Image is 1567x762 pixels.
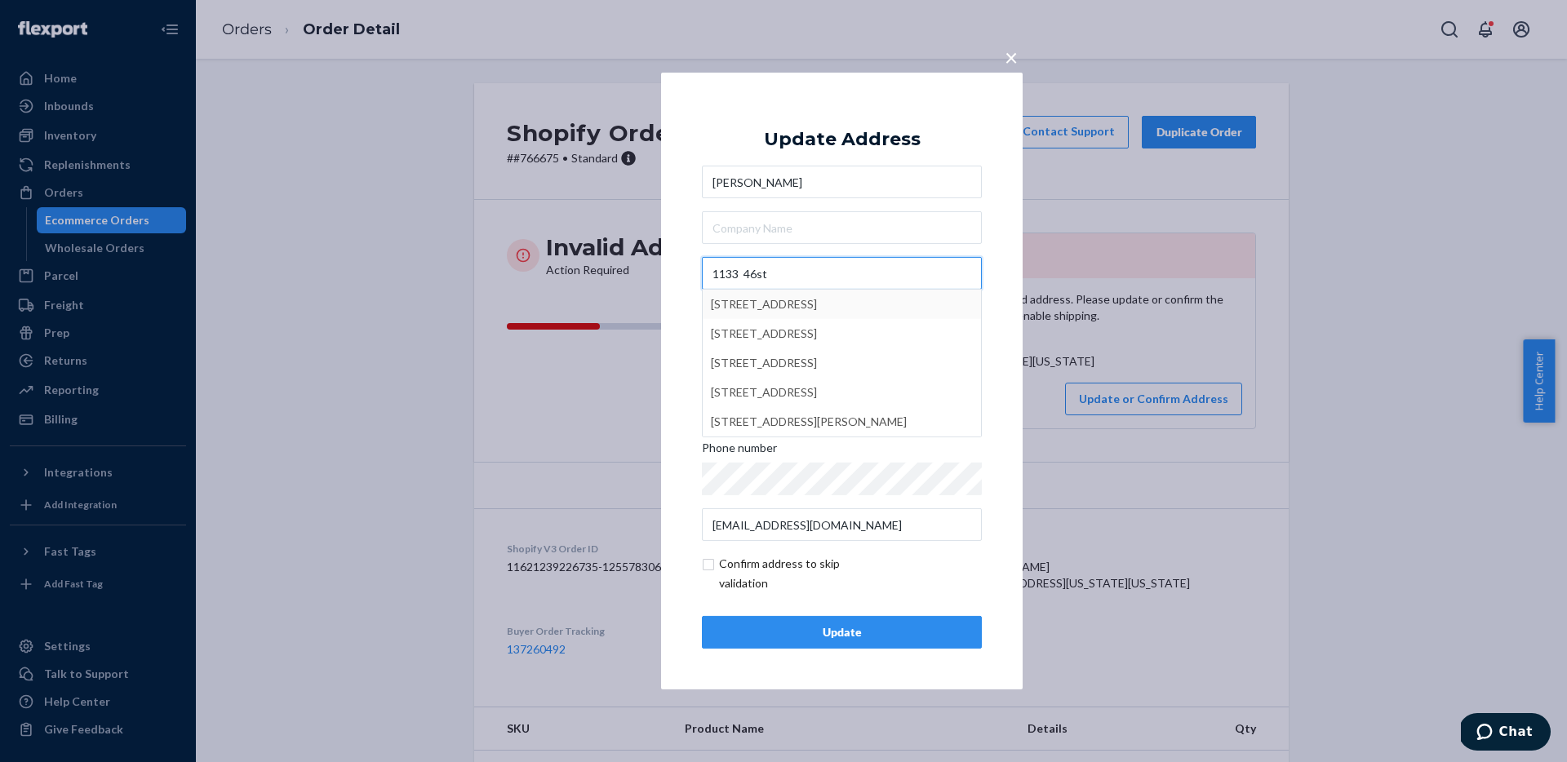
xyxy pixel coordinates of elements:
[711,319,973,348] div: [STREET_ADDRESS]
[1005,43,1018,71] span: ×
[702,257,982,290] input: [STREET_ADDRESS][STREET_ADDRESS][STREET_ADDRESS][STREET_ADDRESS][STREET_ADDRESS][PERSON_NAME]
[764,130,921,149] div: Update Address
[702,616,982,649] button: Update
[711,290,973,319] div: [STREET_ADDRESS]
[702,211,982,244] input: Company Name
[716,624,968,640] div: Update
[1461,713,1551,754] iframe: Opens a widget where you can chat to one of our agents
[702,166,982,198] input: First & Last Name
[711,407,973,436] div: [STREET_ADDRESS][PERSON_NAME]
[711,348,973,378] div: [STREET_ADDRESS]
[711,378,973,407] div: [STREET_ADDRESS]
[702,508,982,541] input: Email (Only Required for International)
[702,440,777,463] span: Phone number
